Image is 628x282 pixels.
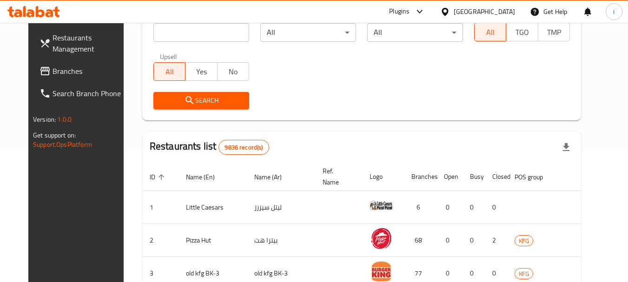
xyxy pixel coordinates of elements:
[515,269,533,279] span: KFG
[463,163,485,191] th: Busy
[32,82,133,105] a: Search Branch Phone
[160,53,177,59] label: Upsell
[485,224,507,257] td: 2
[515,236,533,246] span: KFG
[186,171,227,183] span: Name (En)
[463,191,485,224] td: 0
[362,163,404,191] th: Logo
[370,227,393,250] img: Pizza Hut
[153,92,249,109] button: Search
[323,165,351,188] span: Ref. Name
[436,224,463,257] td: 0
[404,163,436,191] th: Branches
[189,65,213,79] span: Yes
[404,191,436,224] td: 6
[218,140,269,155] div: Total records count
[32,26,133,60] a: Restaurants Management
[178,191,247,224] td: Little Caesars
[478,26,502,39] span: All
[142,191,178,224] td: 1
[260,23,356,42] div: All
[153,23,249,42] input: Search for restaurant name or ID..
[247,191,315,224] td: ليتل سيزرز
[485,191,507,224] td: 0
[53,32,126,54] span: Restaurants Management
[33,129,76,141] span: Get support on:
[150,139,269,155] h2: Restaurants list
[404,224,436,257] td: 68
[219,143,268,152] span: 9836 record(s)
[436,191,463,224] td: 0
[150,171,167,183] span: ID
[158,65,182,79] span: All
[217,62,249,81] button: No
[33,113,56,125] span: Version:
[515,171,555,183] span: POS group
[370,194,393,217] img: Little Caesars
[57,113,72,125] span: 1.0.0
[463,224,485,257] td: 0
[221,65,245,79] span: No
[555,136,577,158] div: Export file
[506,23,538,41] button: TGO
[436,163,463,191] th: Open
[538,23,570,41] button: TMP
[367,23,463,42] div: All
[142,224,178,257] td: 2
[53,88,126,99] span: Search Branch Phone
[178,224,247,257] td: Pizza Hut
[474,23,506,41] button: All
[542,26,566,39] span: TMP
[33,138,92,151] a: Support.OpsPlatform
[32,60,133,82] a: Branches
[510,26,534,39] span: TGO
[254,171,294,183] span: Name (Ar)
[389,6,410,17] div: Plugins
[161,95,242,106] span: Search
[53,66,126,77] span: Branches
[153,62,185,81] button: All
[454,7,515,17] div: [GEOGRAPHIC_DATA]
[613,7,615,17] span: i
[185,62,217,81] button: Yes
[485,163,507,191] th: Closed
[247,224,315,257] td: بيتزا هت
